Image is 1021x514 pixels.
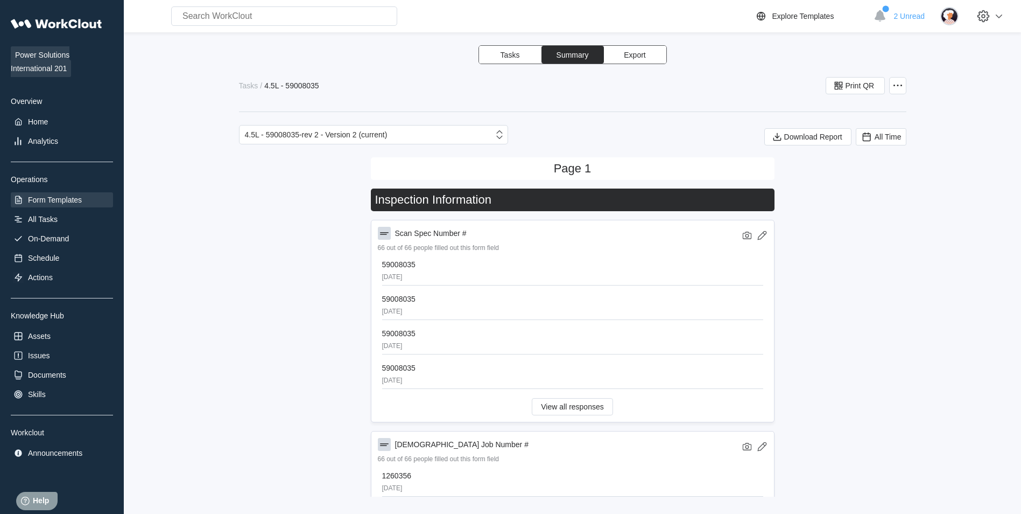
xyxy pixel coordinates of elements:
[541,46,604,64] button: Summary
[382,295,763,303] p: 59008035
[378,455,767,463] div: 66 out of 66 people filled out this form field
[784,133,842,141] span: Download Report
[11,175,113,184] div: Operations
[501,51,520,59] span: Tasks
[28,137,58,145] div: Analytics
[245,130,388,139] div: 4.5L - 59008035-rev 2 - Version 2 (current)
[479,46,541,64] button: Tasks
[893,12,925,20] span: 2 Unread
[557,51,589,59] span: Summary
[11,311,113,320] div: Knowledge Hub
[755,10,868,23] a: Explore Templates
[28,215,58,224] div: All Tasks
[395,229,467,238] div: Scan Spec Number #
[826,77,885,94] button: Print QR
[382,260,763,269] p: 59008035
[11,348,113,363] a: Issues
[395,440,529,449] div: [DEMOGRAPHIC_DATA] Job Number #
[532,398,612,415] button: View all responses
[378,244,767,252] div: 66 out of 66 people filled out this form field
[846,82,875,89] span: Print QR
[28,449,82,457] div: Announcements
[940,7,959,25] img: user-4.png
[11,428,113,437] div: Workclout
[11,270,113,285] a: Actions
[382,484,763,492] div: [DATE]
[11,134,113,149] a: Analytics
[624,51,645,59] span: Export
[382,342,763,350] div: [DATE]
[11,231,113,246] a: On-Demand
[875,133,902,141] span: All Time
[764,128,851,145] button: Download Report
[28,273,53,282] div: Actions
[11,251,113,266] a: Schedule
[382,364,763,372] p: 59008035
[11,387,113,402] a: Skills
[260,81,262,90] div: /
[28,254,59,262] div: Schedule
[11,46,71,77] span: Power Solutions International 201
[239,81,258,90] div: Tasks
[382,329,763,338] p: 59008035
[541,403,603,411] span: View all responses
[264,81,319,90] div: 4.5L - 59008035
[11,446,113,461] a: Announcements
[11,329,113,344] a: Assets
[604,46,666,64] button: Export
[11,114,113,129] a: Home
[28,234,69,243] div: On-Demand
[28,351,50,360] div: Issues
[382,471,763,480] p: 1260356
[772,12,834,20] div: Explore Templates
[171,6,397,26] input: Search WorkClout
[11,367,113,383] a: Documents
[11,212,113,227] a: All Tasks
[11,192,113,207] a: Form Templates
[382,308,763,315] div: [DATE]
[239,81,260,90] a: Tasks
[28,332,51,341] div: Assets
[28,196,82,204] div: Form Templates
[28,390,46,399] div: Skills
[11,97,113,106] div: Overview
[28,117,48,126] div: Home
[382,377,763,384] div: [DATE]
[28,371,66,379] div: Documents
[375,193,491,207] div: Inspection Information
[554,162,592,176] div: Page 1
[382,273,763,281] div: [DATE]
